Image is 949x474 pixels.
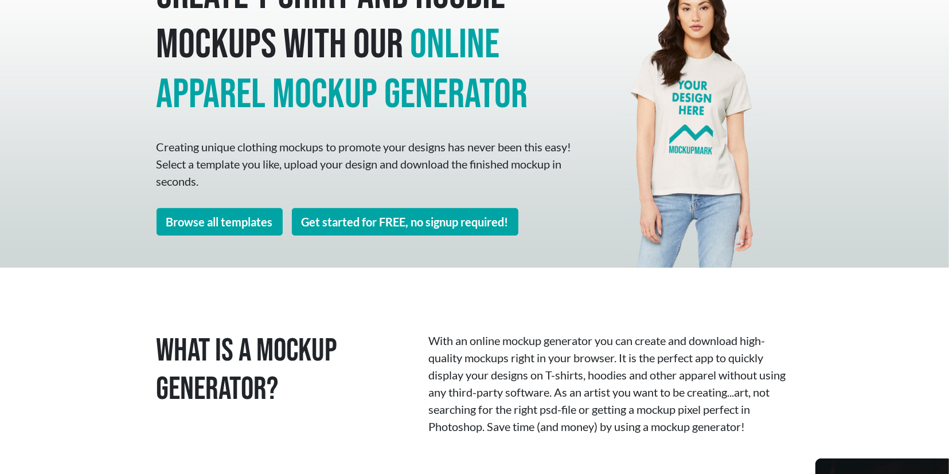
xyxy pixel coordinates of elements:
p: With an online mockup generator you can create and download high-quality mockups right in your br... [429,332,793,435]
a: Browse all templates [157,208,283,236]
span: online apparel mockup generator [157,20,528,119]
p: Creating unique clothing mockups to promote your designs has never been this easy! Select a templ... [157,138,575,190]
a: Get started for FREE, no signup required! [292,208,518,236]
h1: What is a Mockup Generator? [157,332,412,409]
